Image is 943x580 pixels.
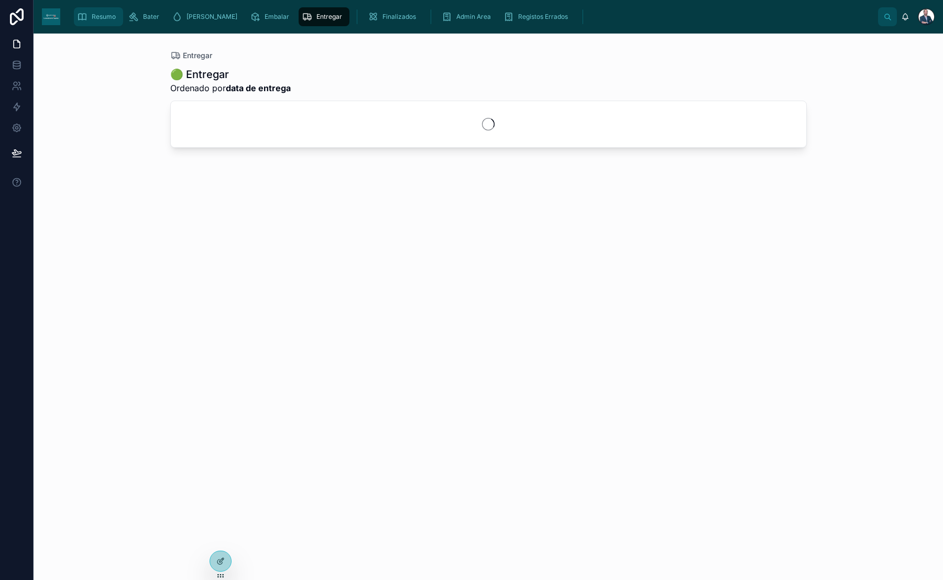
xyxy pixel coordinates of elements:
a: [PERSON_NAME] [169,7,245,26]
a: Embalar [247,7,297,26]
h1: 🟢 Entregar [170,67,291,82]
span: Entregar [183,50,212,61]
span: Resumo [92,13,116,21]
span: Entregar [316,13,342,21]
a: Entregar [299,7,349,26]
div: scrollable content [69,5,878,28]
a: Registos Errados [500,7,575,26]
span: [PERSON_NAME] [187,13,237,21]
span: Registos Errados [518,13,568,21]
span: Admin Area [456,13,491,21]
span: Embalar [265,13,289,21]
span: Bater [143,13,159,21]
strong: data de entrega [226,83,291,93]
a: Bater [125,7,167,26]
a: Admin Area [438,7,498,26]
a: Finalizados [365,7,423,26]
a: Resumo [74,7,123,26]
span: Finalizados [382,13,416,21]
span: Ordenado por [170,82,291,94]
a: Entregar [170,50,212,61]
img: App logo [42,8,60,25]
